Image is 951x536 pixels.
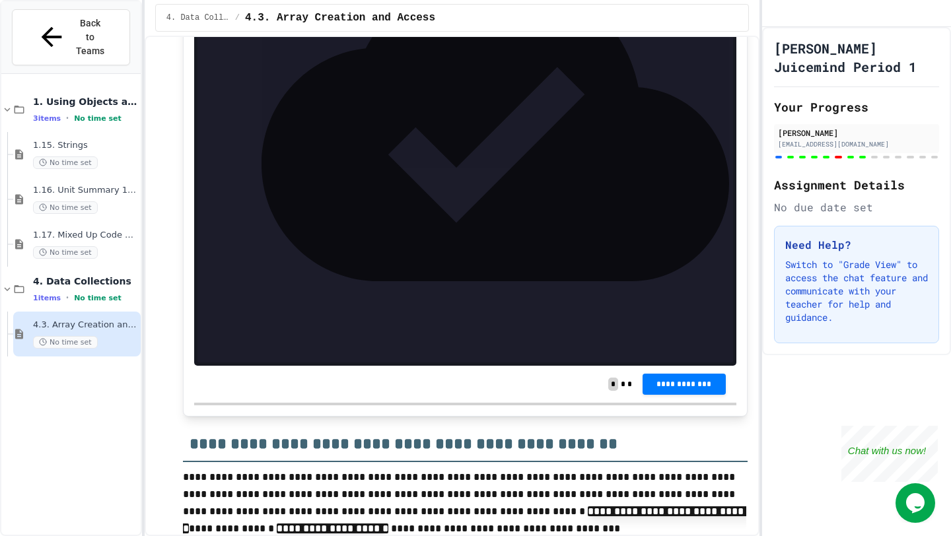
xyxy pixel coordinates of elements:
[235,13,240,23] span: /
[33,201,98,214] span: No time set
[774,176,939,194] h2: Assignment Details
[12,9,130,65] button: Back to Teams
[33,336,98,349] span: No time set
[774,98,939,116] h2: Your Progress
[785,258,928,324] p: Switch to "Grade View" to access the chat feature and communicate with your teacher for help and ...
[896,483,938,523] iframe: chat widget
[33,294,61,302] span: 1 items
[74,294,122,302] span: No time set
[33,96,138,108] span: 1. Using Objects and Methods
[841,426,938,482] iframe: chat widget
[33,246,98,259] span: No time set
[774,199,939,215] div: No due date set
[778,139,935,149] div: [EMAIL_ADDRESS][DOMAIN_NAME]
[33,114,61,123] span: 3 items
[33,140,138,151] span: 1.15. Strings
[33,185,138,196] span: 1.16. Unit Summary 1a (1.1-1.6)
[33,230,138,241] span: 1.17. Mixed Up Code Practice 1.1-1.6
[66,292,69,303] span: •
[33,156,98,169] span: No time set
[778,127,935,139] div: [PERSON_NAME]
[74,114,122,123] span: No time set
[66,113,69,123] span: •
[785,237,928,253] h3: Need Help?
[33,319,138,331] span: 4.3. Array Creation and Access
[33,275,138,287] span: 4. Data Collections
[75,17,106,58] span: Back to Teams
[774,39,939,76] h1: [PERSON_NAME] Juicemind Period 1
[166,13,230,23] span: 4. Data Collections
[245,10,435,26] span: 4.3. Array Creation and Access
